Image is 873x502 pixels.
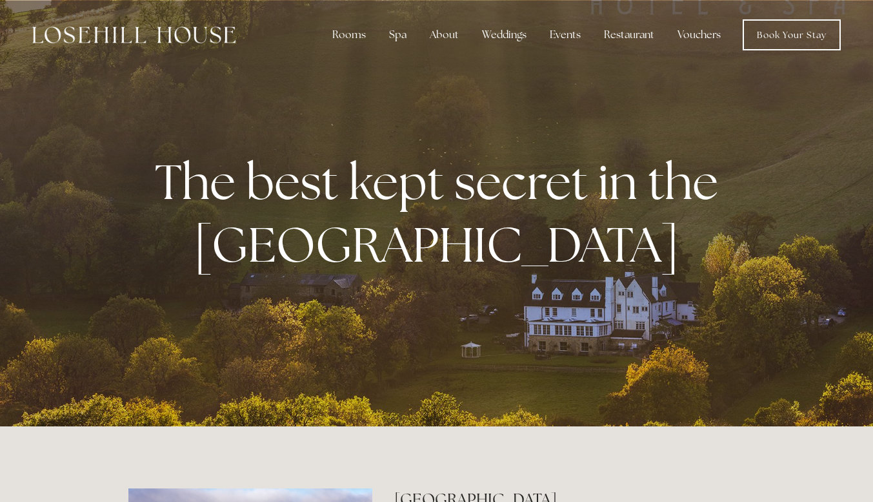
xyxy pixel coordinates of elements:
img: Losehill House [32,26,236,43]
a: Vouchers [667,22,731,48]
div: Spa [379,22,417,48]
a: Book Your Stay [743,19,841,50]
div: Weddings [472,22,537,48]
div: Rooms [322,22,376,48]
div: Restaurant [594,22,665,48]
strong: The best kept secret in the [GEOGRAPHIC_DATA] [155,150,728,277]
div: Events [539,22,591,48]
div: About [419,22,469,48]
